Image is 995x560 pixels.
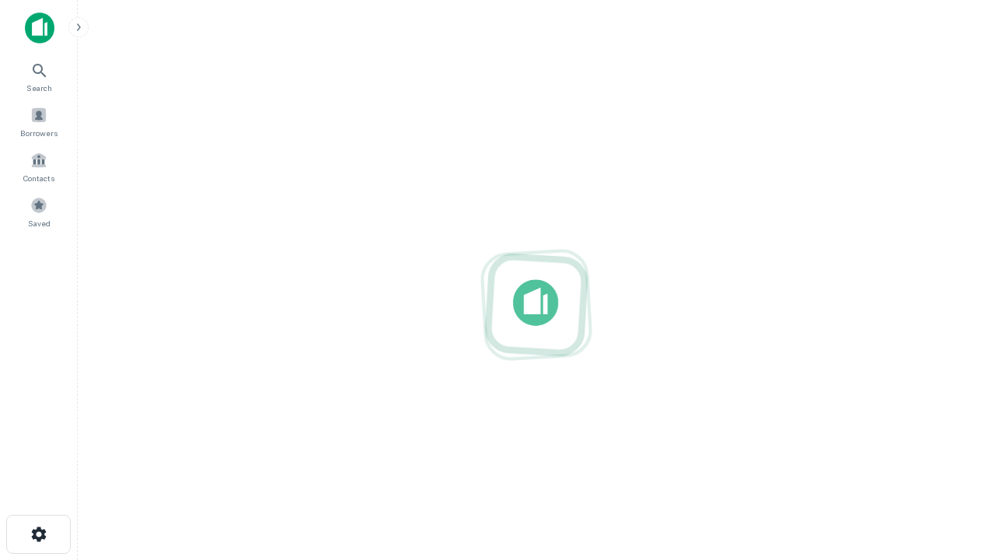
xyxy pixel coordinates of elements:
[26,82,52,94] span: Search
[5,191,73,233] a: Saved
[917,386,995,460] iframe: Chat Widget
[23,172,54,184] span: Contacts
[25,12,54,44] img: capitalize-icon.png
[5,145,73,187] a: Contacts
[28,217,51,229] span: Saved
[5,55,73,97] a: Search
[5,100,73,142] a: Borrowers
[20,127,58,139] span: Borrowers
